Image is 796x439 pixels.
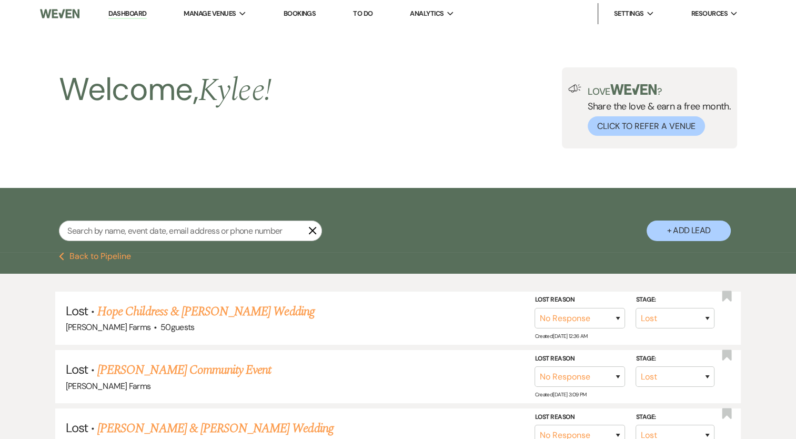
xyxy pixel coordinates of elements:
[97,302,315,321] a: Hope Childress & [PERSON_NAME] Wedding
[535,353,625,365] label: Lost Reason
[97,419,333,438] a: [PERSON_NAME] & [PERSON_NAME] Wedding
[59,67,271,113] h2: Welcome,
[198,66,271,115] span: Kylee !
[647,221,731,241] button: + Add Lead
[636,412,714,423] label: Stage:
[610,84,657,95] img: weven-logo-green.svg
[40,3,79,25] img: Weven Logo
[691,8,727,19] span: Resources
[59,252,131,261] button: Back to Pipeline
[535,412,625,423] label: Lost Reason
[66,322,151,333] span: [PERSON_NAME] Farms
[160,322,195,333] span: 50 guests
[66,381,151,392] span: [PERSON_NAME] Farms
[108,9,146,19] a: Dashboard
[568,84,581,93] img: loud-speaker-illustration.svg
[535,391,586,398] span: Created: [DATE] 3:09 PM
[535,333,587,340] span: Created: [DATE] 12:36 AM
[97,361,271,380] a: [PERSON_NAME] Community Event
[636,294,714,306] label: Stage:
[535,294,625,306] label: Lost Reason
[66,303,88,319] span: Lost
[66,420,88,436] span: Lost
[581,84,731,136] div: Share the love & earn a free month.
[283,9,316,18] a: Bookings
[588,116,705,136] button: Click to Refer a Venue
[614,8,644,19] span: Settings
[59,221,322,241] input: Search by name, event date, email address or phone number
[588,84,731,96] p: Love ?
[184,8,236,19] span: Manage Venues
[353,9,372,18] a: To Do
[410,8,444,19] span: Analytics
[636,353,714,365] label: Stage:
[66,361,88,377] span: Lost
